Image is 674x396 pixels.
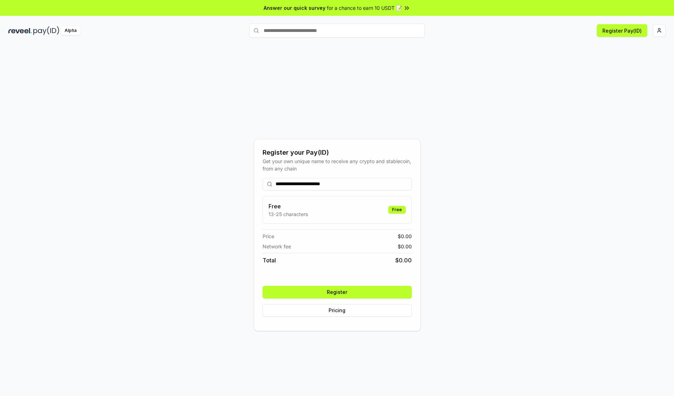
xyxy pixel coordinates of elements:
[263,304,412,317] button: Pricing
[398,243,412,250] span: $ 0.00
[33,26,59,35] img: pay_id
[395,256,412,264] span: $ 0.00
[61,26,80,35] div: Alpha
[269,210,308,218] p: 13-25 characters
[8,26,32,35] img: reveel_dark
[263,256,276,264] span: Total
[597,24,647,37] button: Register Pay(ID)
[269,202,308,210] h3: Free
[263,157,412,172] div: Get your own unique name to receive any crypto and stablecoin, from any chain
[263,233,274,240] span: Price
[388,206,406,214] div: Free
[263,286,412,298] button: Register
[398,233,412,240] span: $ 0.00
[263,148,412,157] div: Register your Pay(ID)
[327,4,402,12] span: for a chance to earn 10 USDT 📝
[264,4,325,12] span: Answer our quick survey
[263,243,291,250] span: Network fee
